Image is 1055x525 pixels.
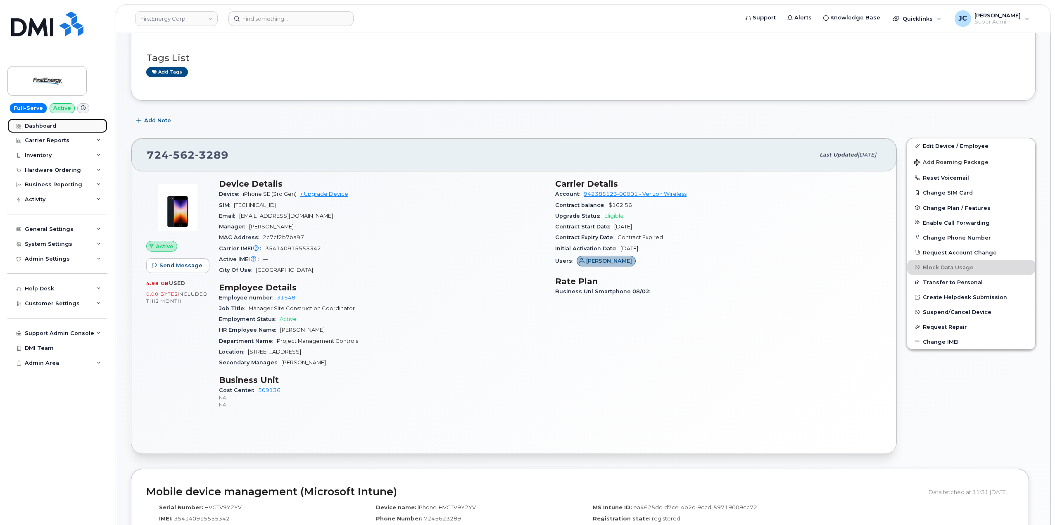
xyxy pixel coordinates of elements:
span: Quicklinks [903,15,933,22]
a: 31548 [277,295,295,301]
span: [PERSON_NAME] [281,359,326,366]
a: Add tags [146,67,188,77]
span: Change Plan / Features [923,204,991,211]
span: Employment Status [219,316,280,322]
button: Request Repair [907,319,1035,334]
span: Job Title [219,305,249,311]
span: [STREET_ADDRESS] [248,349,301,355]
span: Initial Activation Date [555,245,620,252]
span: 724 [147,149,228,161]
label: Registration state: [593,515,651,523]
span: — [263,256,268,262]
div: Quicklinks [887,10,947,27]
span: Active [156,242,173,250]
button: Request Account Change [907,245,1035,260]
span: 4.98 GB [146,280,169,286]
span: Device [219,191,243,197]
span: [EMAIL_ADDRESS][DOMAIN_NAME] [239,213,333,219]
span: Email [219,213,239,219]
button: Enable Call Forwarding [907,215,1035,230]
span: Alerts [794,14,812,22]
h3: Tags List [146,53,1020,63]
span: Carrier IMEI [219,245,265,252]
p: NA [219,401,545,408]
span: Upgrade Status [555,213,604,219]
span: SIM [219,202,234,208]
button: Change Plan / Features [907,200,1035,215]
a: Create Helpdesk Submission [907,290,1035,304]
span: registered [652,515,680,522]
h3: Carrier Details [555,179,882,189]
button: Transfer to Personal [907,275,1035,290]
button: Send Message [146,258,209,273]
iframe: Messenger Launcher [1019,489,1049,519]
span: [PERSON_NAME] [586,257,632,265]
span: City Of Use [219,267,256,273]
span: Contract balance [555,202,608,208]
span: Add Note [144,116,171,124]
span: Manager Site Construction Coordinator [249,305,355,311]
span: MAC Address [219,234,263,240]
span: HR Employee Name [219,327,280,333]
div: Data fetched at 11:31 [DATE] [929,484,1014,500]
label: Phone Number: [376,515,423,523]
span: $162.56 [608,202,632,208]
span: Super Admin [974,19,1021,25]
span: 354140915555342 [174,515,230,522]
button: Reset Voicemail [907,170,1035,185]
button: Add Roaming Package [907,153,1035,170]
span: Suspend/Cancel Device [923,309,991,315]
h2: Mobile device management (Microsoft Intune) [146,486,922,498]
span: Active [280,316,297,322]
span: Send Message [159,261,202,269]
span: Contract Expired [618,234,663,240]
a: [PERSON_NAME] [577,258,636,264]
label: MS Intune ID: [593,504,632,511]
a: Alerts [782,10,817,26]
button: Change SIM Card [907,185,1035,200]
span: Support [753,14,776,22]
span: Add Roaming Package [914,159,988,167]
button: Change IMEI [907,334,1035,349]
span: 562 [169,149,195,161]
label: Device name: [376,504,416,511]
span: 2c7cf2b7ba97 [263,234,304,240]
div: Jene Cook [949,10,1035,27]
button: Change Phone Number [907,230,1035,245]
span: [TECHNICAL_ID] [234,202,276,208]
a: Knowledge Base [817,10,886,26]
a: 509136 [258,387,280,393]
span: 7245623289 [424,515,461,522]
a: Support [740,10,782,26]
span: Project Management Controls [277,338,358,344]
span: Last updated [820,152,858,158]
button: Add Note [131,113,178,128]
span: Active IMEI [219,256,263,262]
span: used [169,280,185,286]
span: JC [958,14,967,24]
span: Contract Start Date [555,223,614,230]
span: Knowledge Base [830,14,880,22]
a: Edit Device / Employee [907,138,1035,153]
span: [PERSON_NAME] [280,327,325,333]
span: [PERSON_NAME] [974,12,1021,19]
h3: Employee Details [219,283,545,292]
h3: Rate Plan [555,276,882,286]
a: 942385123-00001 - Verizon Wireless [584,191,687,197]
span: Secondary Manager [219,359,281,366]
label: IMEI: [159,515,173,523]
p: NA [219,394,545,401]
span: Department Name [219,338,277,344]
span: Enable Call Forwarding [923,219,990,226]
span: Cost Center [219,387,258,393]
span: [GEOGRAPHIC_DATA] [256,267,313,273]
img: image20231002-3703462-1angbar.jpeg [153,183,202,233]
input: Find something... [228,11,354,26]
span: 0.00 Bytes [146,291,178,297]
span: Employee number [219,295,277,301]
label: Serial Number: [159,504,203,511]
span: iPhone-HVGTV9Y2YV [418,504,476,511]
span: Contract Expiry Date [555,234,618,240]
span: Account [555,191,584,197]
span: Users [555,258,577,264]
